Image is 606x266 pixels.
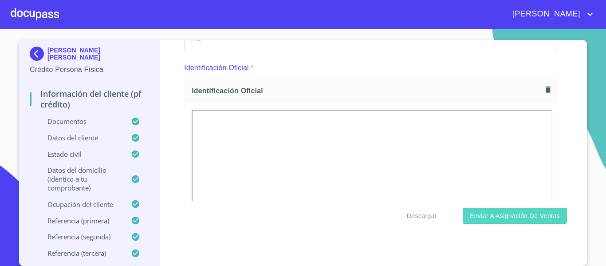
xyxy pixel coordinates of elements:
p: Crédito Persona Física [30,64,149,75]
p: Referencia (segunda) [30,232,131,241]
span: Identificación Oficial [192,86,542,95]
button: Enviar a Asignación de Ventas [463,208,567,224]
p: Información del cliente (PF crédito) [30,88,149,110]
p: Datos del cliente [30,133,131,142]
span: Enviar a Asignación de Ventas [470,210,560,222]
span: [PERSON_NAME] [506,7,585,21]
p: Estado Civil [30,150,131,159]
p: Datos del domicilio (idéntico a tu comprobante) [30,166,131,192]
div: [PERSON_NAME] [PERSON_NAME] [30,47,149,64]
p: Documentos [30,117,131,126]
p: Referencia (tercera) [30,249,131,258]
span: Descargar [407,210,437,222]
button: account of current user [506,7,595,21]
p: Ocupación del Cliente [30,200,131,209]
img: Docupass spot blue [30,47,47,61]
p: Referencia (primera) [30,216,131,225]
p: Identificación Oficial [184,63,249,73]
p: [PERSON_NAME] [PERSON_NAME] [47,47,149,61]
button: Descargar [403,208,441,224]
